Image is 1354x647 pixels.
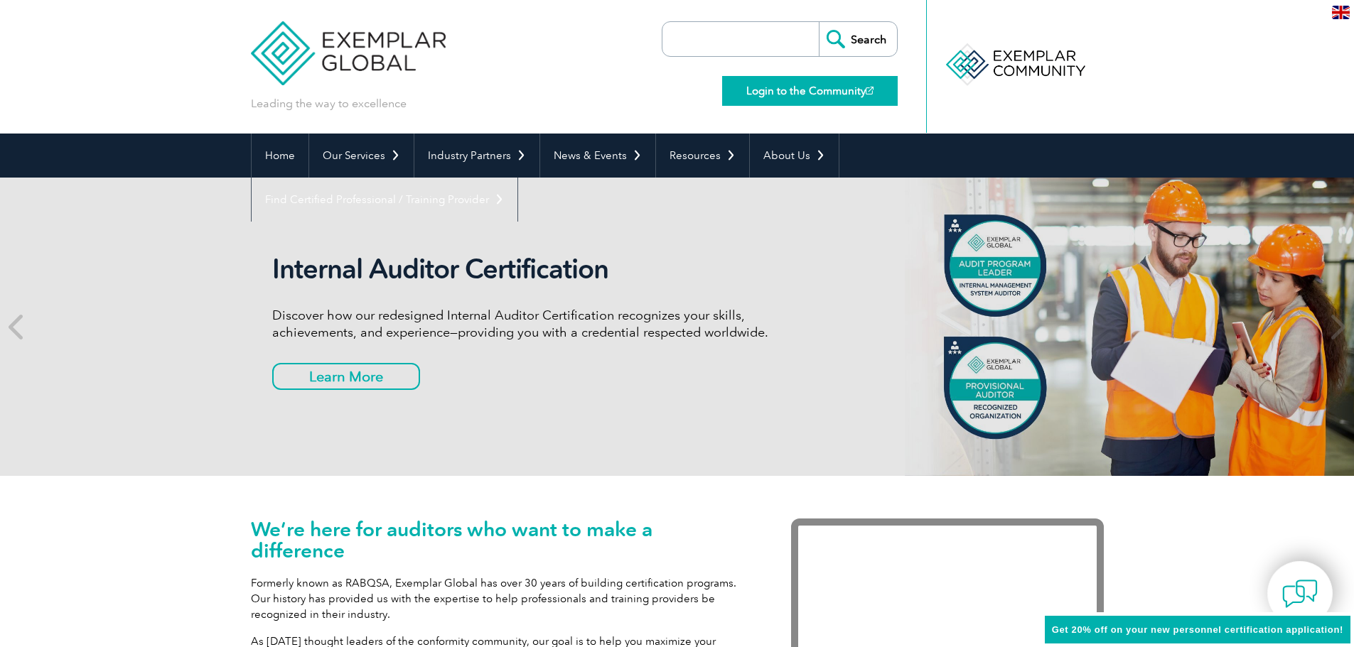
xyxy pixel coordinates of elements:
a: Industry Partners [414,134,539,178]
h2: Internal Auditor Certification [272,253,805,286]
a: Resources [656,134,749,178]
p: Leading the way to excellence [251,96,407,112]
input: Search [819,22,897,56]
a: Learn More [272,363,420,390]
a: Find Certified Professional / Training Provider [252,178,517,222]
p: Formerly known as RABQSA, Exemplar Global has over 30 years of building certification programs. O... [251,575,748,622]
img: contact-chat.png [1282,576,1318,611]
span: Get 20% off on your new personnel certification application! [1052,624,1343,635]
p: Discover how our redesigned Internal Auditor Certification recognizes your skills, achievements, ... [272,307,805,341]
a: About Us [750,134,839,178]
a: Login to the Community [722,76,898,106]
a: Home [252,134,308,178]
a: Our Services [309,134,414,178]
h1: We’re here for auditors who want to make a difference [251,518,748,561]
img: open_square.png [866,87,874,94]
a: News & Events [540,134,655,178]
img: en [1332,6,1350,19]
